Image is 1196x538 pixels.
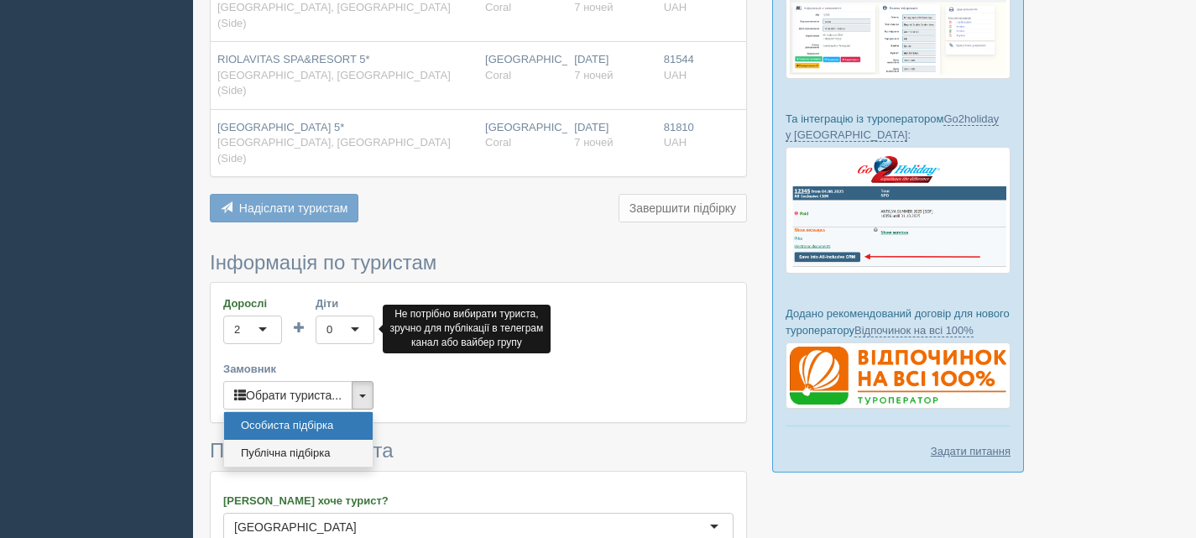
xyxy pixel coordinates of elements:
[786,111,1011,143] p: Та інтеграцію із туроператором :
[224,412,373,440] a: Особиста підбірка
[931,443,1011,459] a: Задати питання
[223,493,734,509] label: [PERSON_NAME] хоче турист?
[223,361,734,377] label: Замовник
[664,53,694,65] span: 81544
[210,194,358,222] button: Надіслати туристам
[664,69,687,81] span: UAH
[664,1,687,13] span: UAH
[574,69,613,81] span: 7 ночей
[574,120,650,151] div: [DATE]
[786,342,1011,410] img: %D0%B4%D0%BE%D0%B3%D0%BE%D0%B2%D1%96%D1%80-%D0%B2%D1%96%D0%B4%D0%BF%D0%BE%D1%87%D0%B8%D0%BD%D0%BE...
[619,194,747,222] button: Завершити підбірку
[223,295,282,311] label: Дорослі
[316,295,374,311] label: Діти
[574,52,650,83] div: [DATE]
[485,120,561,151] div: [GEOGRAPHIC_DATA] ([GEOGRAPHIC_DATA])
[210,252,747,274] h3: Інформація по туристам
[786,112,999,142] a: Go2holiday у [GEOGRAPHIC_DATA]
[485,136,511,149] span: Coral
[217,121,344,133] span: [GEOGRAPHIC_DATA] 5*
[210,439,394,462] span: Побажання туриста
[326,321,332,338] div: 0
[217,1,451,29] span: [GEOGRAPHIC_DATA], [GEOGRAPHIC_DATA] (Side)
[854,324,974,337] a: Відпочинок на всі 100%
[485,52,561,83] div: [GEOGRAPHIC_DATA] ([GEOGRAPHIC_DATA])
[664,136,687,149] span: UAH
[224,440,373,467] a: Публічна підбірка
[217,53,370,65] span: RIOLAVITAS SPA&RESORT 5*
[217,136,451,165] span: [GEOGRAPHIC_DATA], [GEOGRAPHIC_DATA] (Side)
[574,136,613,149] span: 7 ночей
[217,69,451,97] span: [GEOGRAPHIC_DATA], [GEOGRAPHIC_DATA] (Side)
[234,519,357,535] div: [GEOGRAPHIC_DATA]
[234,321,240,338] div: 2
[786,147,1011,274] img: go2holiday-bookings-crm-for-travel-agency.png
[664,121,694,133] span: 81810
[239,201,348,215] span: Надіслати туристам
[223,381,353,410] button: Обрати туриста...
[574,1,613,13] span: 7 ночей
[485,1,511,13] span: Coral
[485,69,511,81] span: Coral
[786,306,1011,337] p: Додано рекомендований договір для нового туроператору
[383,305,551,353] div: Не потрібно вибирати туриста, зручно для публікації в телеграм канал або вайбер групу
